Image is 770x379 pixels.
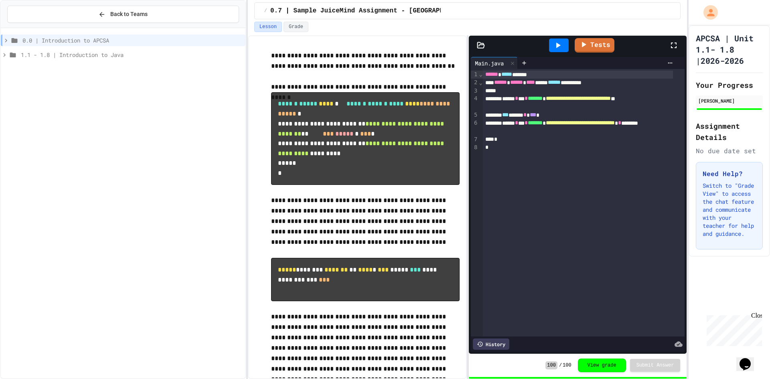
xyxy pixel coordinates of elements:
p: Switch to "Grade View" to access the chat feature and communicate with your teacher for help and ... [703,182,756,238]
span: 100 [563,362,571,369]
button: Grade [284,22,308,32]
div: 1 [471,71,479,79]
h1: APCSA | Unit 1.1- 1.8 |2026-2026 [696,32,763,66]
span: 0.0 | Introduction to APCSA [22,36,242,45]
span: 100 [545,361,557,369]
div: No due date set [696,146,763,156]
div: Chat with us now!Close [3,3,55,51]
iframe: chat widget [703,312,762,346]
div: 3 [471,87,479,95]
h2: Assignment Details [696,120,763,143]
div: [PERSON_NAME] [698,97,760,104]
div: History [473,338,509,350]
div: Main.java [471,57,518,69]
div: My Account [695,3,720,22]
div: 7 [471,136,479,144]
span: / [559,362,562,369]
span: Fold line [479,79,483,86]
div: 6 [471,119,479,136]
div: 4 [471,95,479,111]
span: / [264,8,267,14]
span: Back to Teams [110,10,148,18]
span: 0.7 | Sample JuiceMind Assignment - [GEOGRAPHIC_DATA] [270,6,474,16]
h3: Need Help? [703,169,756,178]
a: Tests [575,38,614,53]
span: Submit Answer [636,362,674,369]
span: Fold line [479,71,483,77]
button: Back to Teams [7,6,239,23]
div: Main.java [471,59,508,67]
button: View grade [578,359,626,372]
button: Lesson [254,22,282,32]
h2: Your Progress [696,79,763,91]
div: 5 [471,111,479,119]
div: 2 [471,79,479,87]
iframe: chat widget [736,347,762,371]
button: Submit Answer [630,359,681,372]
span: 1.1 - 1.8 | Introduction to Java [21,51,242,59]
div: 8 [471,144,479,152]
